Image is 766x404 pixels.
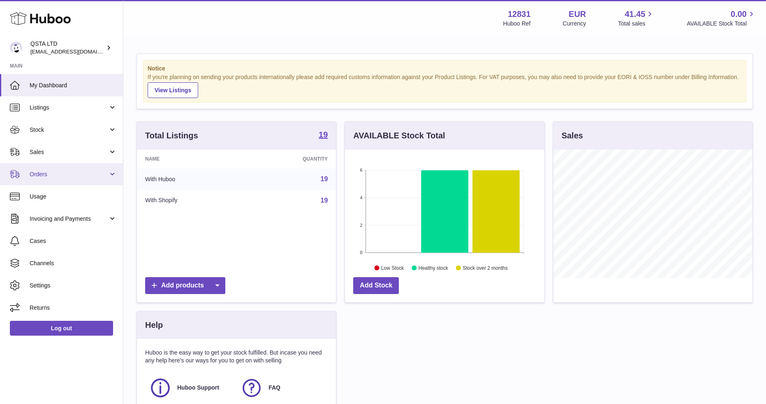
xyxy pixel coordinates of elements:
[30,82,117,89] span: My Dashboard
[503,20,531,28] div: Huboo Ref
[687,20,756,28] span: AVAILABLE Stock Total
[148,65,742,72] strong: Notice
[244,149,336,168] th: Quantity
[463,265,508,271] text: Stock over 2 months
[30,237,117,245] span: Cases
[241,377,324,399] a: FAQ
[137,149,244,168] th: Name
[381,265,404,271] text: Low Stock
[618,9,655,28] a: 41.45 Total sales
[687,9,756,28] a: 0.00 AVAILABLE Stock Total
[30,259,117,267] span: Channels
[10,321,113,336] a: Log out
[618,20,655,28] span: Total sales
[360,168,363,173] text: 6
[360,250,363,255] text: 0
[30,40,104,56] div: QSTA LTD
[30,170,108,178] span: Orders
[148,73,742,98] div: If you're planning on sending your products internationally please add required customs informati...
[30,104,108,112] span: Listings
[30,148,108,156] span: Sales
[353,130,445,141] h3: AVAILABLE Stock Total
[419,265,449,271] text: Healthy stock
[321,197,328,204] a: 19
[321,175,328,182] a: 19
[30,215,108,223] span: Invoicing and Payments
[30,126,108,134] span: Stock
[137,168,244,190] td: With Huboo
[563,20,586,28] div: Currency
[177,384,219,392] span: Huboo Support
[268,384,280,392] span: FAQ
[319,131,328,139] strong: 19
[30,193,117,201] span: Usage
[562,130,583,141] h3: Sales
[30,48,121,55] span: [EMAIL_ADDRESS][DOMAIN_NAME]
[319,131,328,140] a: 19
[625,9,645,20] span: 41.45
[137,190,244,211] td: With Shopify
[731,9,747,20] span: 0.00
[145,320,163,331] h3: Help
[149,377,232,399] a: Huboo Support
[10,42,22,54] img: rodcp10@gmail.com
[145,349,328,364] p: Huboo is the easy way to get your stock fulfilled. But incase you need any help here's our ways f...
[360,195,363,200] text: 4
[145,130,198,141] h3: Total Listings
[30,282,117,290] span: Settings
[30,304,117,312] span: Returns
[148,82,198,98] a: View Listings
[145,277,225,294] a: Add products
[360,222,363,227] text: 2
[353,277,399,294] a: Add Stock
[569,9,586,20] strong: EUR
[508,9,531,20] strong: 12831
